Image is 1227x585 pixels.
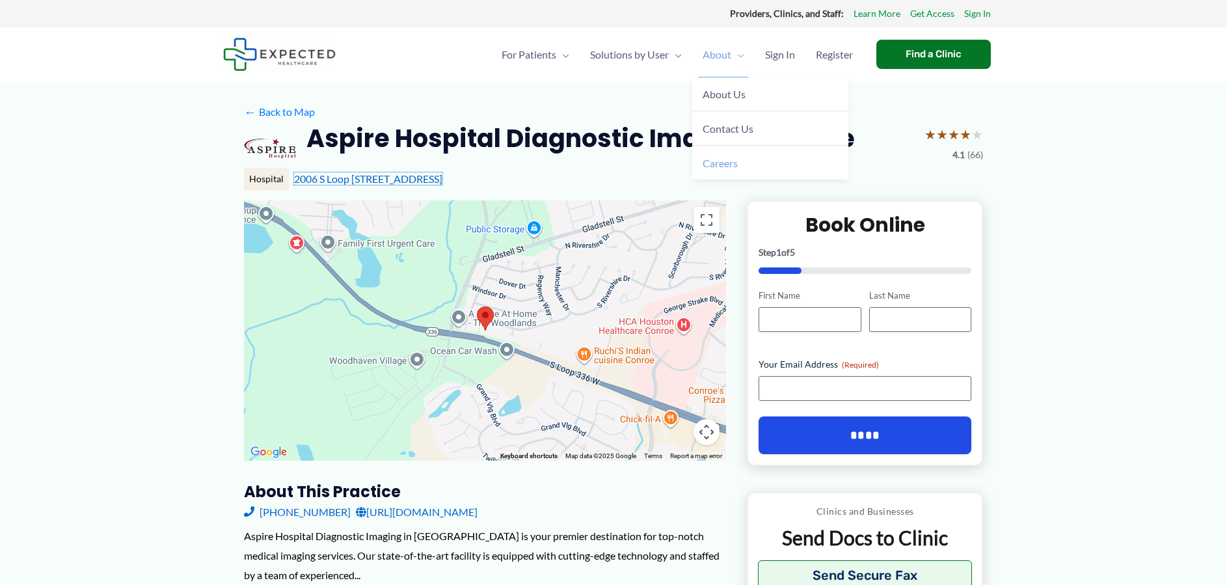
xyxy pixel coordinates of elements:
img: Google [247,444,290,461]
p: Clinics and Businesses [758,503,972,520]
button: Toggle fullscreen view [694,207,720,233]
label: First Name [759,290,861,302]
a: AboutMenu Toggle [692,32,755,77]
a: Learn More [854,5,900,22]
a: Register [805,32,863,77]
p: Send Docs to Clinic [758,525,972,551]
a: Sign In [964,5,991,22]
span: Menu Toggle [556,32,569,77]
span: (Required) [842,360,879,370]
a: Get Access [910,5,954,22]
span: ★ [936,122,948,146]
button: Map camera controls [694,419,720,445]
div: Aspire Hospital Diagnostic Imaging in [GEOGRAPHIC_DATA] is your premier destination for top-notch... [244,526,726,584]
a: For PatientsMenu Toggle [491,32,580,77]
span: ★ [924,122,936,146]
a: Report a map error [670,452,722,459]
span: 4.1 [952,146,965,163]
span: Menu Toggle [669,32,682,77]
span: Careers [703,157,738,169]
span: ← [244,105,256,118]
a: [PHONE_NUMBER] [244,502,351,522]
span: About Us [703,88,746,100]
h2: Aspire Hospital Diagnostic Imaging Conroe [306,122,855,154]
button: Keyboard shortcuts [500,452,558,461]
span: ★ [971,122,983,146]
a: Find a Clinic [876,40,991,69]
span: Sign In [765,32,795,77]
a: Careers [692,146,848,180]
p: Step of [759,248,971,257]
label: Last Name [869,290,971,302]
a: [URL][DOMAIN_NAME] [356,502,478,522]
span: About [703,32,731,77]
span: 5 [790,247,795,258]
h2: Book Online [759,212,971,238]
a: About Us [692,77,848,112]
strong: Providers, Clinics, and Staff: [730,8,844,19]
a: Terms (opens in new tab) [644,452,662,459]
span: Solutions by User [590,32,669,77]
label: Your Email Address [759,358,971,371]
span: ★ [960,122,971,146]
h3: About this practice [244,482,726,502]
a: Sign In [755,32,805,77]
a: Open this area in Google Maps (opens a new window) [247,444,290,461]
a: Contact Us [692,111,848,146]
span: Menu Toggle [731,32,744,77]
a: Solutions by UserMenu Toggle [580,32,692,77]
nav: Primary Site Navigation [491,32,863,77]
span: Register [816,32,853,77]
span: For Patients [502,32,556,77]
span: ★ [948,122,960,146]
span: Contact Us [703,122,753,135]
img: Expected Healthcare Logo - side, dark font, small [223,38,336,71]
div: Hospital [244,168,289,190]
span: Map data ©2025 Google [565,452,636,459]
span: (66) [967,146,983,163]
span: 1 [776,247,781,258]
a: 2006 S Loop [STREET_ADDRESS] [294,172,442,185]
a: ←Back to Map [244,102,315,122]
